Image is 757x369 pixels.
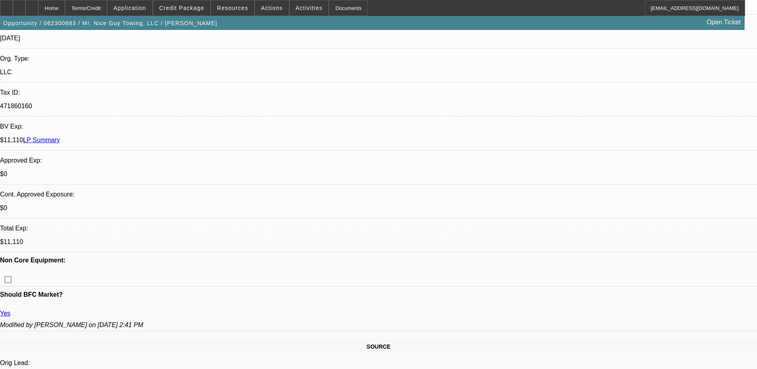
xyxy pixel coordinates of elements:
button: Actions [255,0,289,16]
button: Activities [290,0,329,16]
a: Open Ticket [704,16,744,29]
span: Actions [261,5,283,11]
span: Credit Package [159,5,204,11]
span: Application [113,5,146,11]
span: Activities [296,5,323,11]
button: Application [107,0,152,16]
button: Resources [211,0,254,16]
span: SOURCE [367,343,391,350]
button: Credit Package [153,0,210,16]
span: Resources [217,5,248,11]
a: LP Summary [23,137,60,143]
span: Opportunity / 062300683 / Mr. Nice Guy Towing, LLC / [PERSON_NAME] [3,20,217,26]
